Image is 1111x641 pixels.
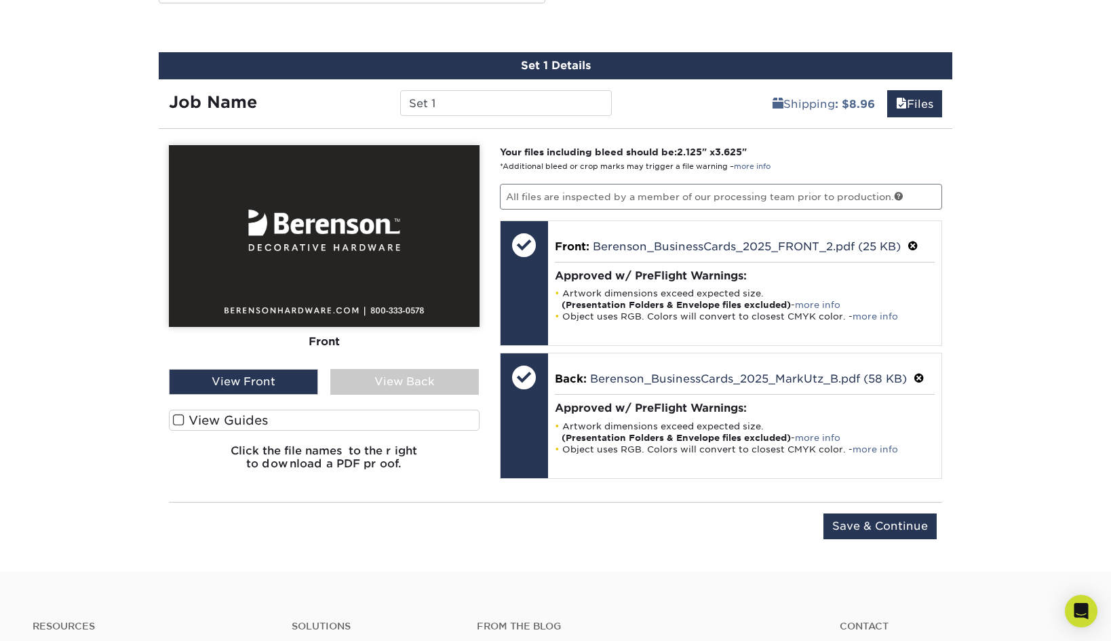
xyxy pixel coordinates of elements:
[853,444,898,454] a: more info
[562,300,791,310] strong: (Presentation Folders & Envelope files excluded)
[840,621,1078,632] a: Contact
[562,433,791,443] strong: (Presentation Folders & Envelope files excluded)
[169,327,480,357] div: Front
[400,90,611,116] input: Enter a job name
[555,311,935,322] li: Object uses RGB. Colors will convert to closest CMYK color. -
[292,621,456,632] h4: Solutions
[773,98,783,111] span: shipping
[677,147,702,157] span: 2.125
[887,90,942,117] a: Files
[555,372,587,385] span: Back:
[500,162,771,171] small: *Additional bleed or crop marks may trigger a file warning –
[169,444,480,481] h6: Click the file names to the right to download a PDF proof.
[590,372,907,385] a: Berenson_BusinessCards_2025_MarkUtz_B.pdf (58 KB)
[477,621,803,632] h4: From the Blog
[555,421,935,444] li: Artwork dimensions exceed expected size. -
[500,147,747,157] strong: Your files including bleed should be: " x "
[715,147,742,157] span: 3.625
[853,311,898,322] a: more info
[169,410,480,431] label: View Guides
[555,269,935,282] h4: Approved w/ PreFlight Warnings:
[764,90,884,117] a: Shipping: $8.96
[795,433,840,443] a: more info
[555,240,589,253] span: Front:
[33,621,271,632] h4: Resources
[795,300,840,310] a: more info
[1065,595,1097,627] div: Open Intercom Messenger
[159,52,952,79] div: Set 1 Details
[555,288,935,311] li: Artwork dimensions exceed expected size. -
[555,444,935,455] li: Object uses RGB. Colors will convert to closest CMYK color. -
[169,92,257,112] strong: Job Name
[823,513,937,539] input: Save & Continue
[896,98,907,111] span: files
[169,369,318,395] div: View Front
[555,402,935,414] h4: Approved w/ PreFlight Warnings:
[500,184,943,210] p: All files are inspected by a member of our processing team prior to production.
[734,162,771,171] a: more info
[330,369,480,395] div: View Back
[835,98,875,111] b: : $8.96
[593,240,901,253] a: Berenson_BusinessCards_2025_FRONT_2.pdf (25 KB)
